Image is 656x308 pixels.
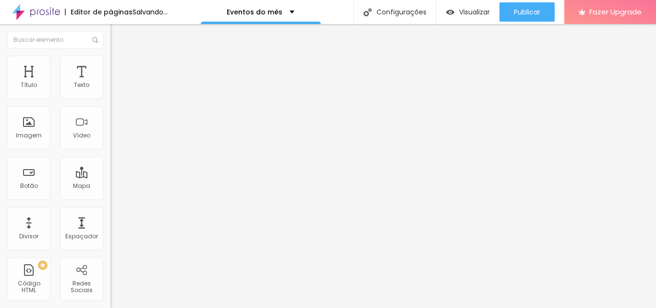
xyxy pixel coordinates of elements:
[364,8,372,16] img: Icone
[459,8,490,16] span: Visualizar
[65,9,133,15] div: Editor de páginas
[92,37,98,43] img: Icone
[227,9,282,15] p: Eventos do mês
[65,233,98,240] div: Espaçador
[73,132,90,139] div: Vídeo
[20,183,38,189] div: Botão
[19,233,38,240] div: Divisor
[589,8,642,16] span: Fazer Upgrade
[499,2,555,22] button: Publicar
[74,82,89,88] div: Texto
[7,31,103,49] input: Buscar elemento
[73,183,90,189] div: Mapa
[16,132,42,139] div: Imagem
[437,2,499,22] button: Visualizar
[133,9,168,15] div: Salvando...
[514,8,540,16] span: Publicar
[21,82,37,88] div: Título
[62,280,100,294] div: Redes Sociais
[10,280,48,294] div: Código HTML
[446,8,454,16] img: view-1.svg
